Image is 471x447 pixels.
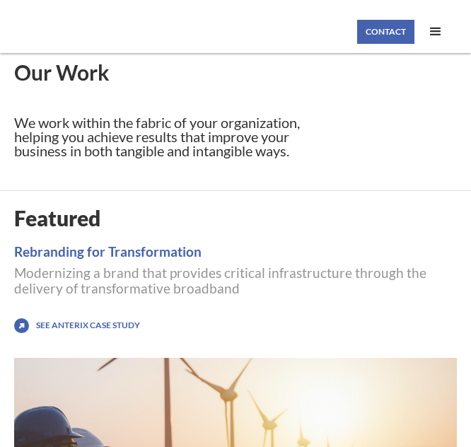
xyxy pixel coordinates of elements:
[366,28,406,36] div: Contact
[14,245,450,258] a: Rebranding for Transformation
[14,62,162,83] h1: Our Work
[14,115,309,158] h1: We work within the fabric of your organization, helping you achieve results that improve your bus...
[14,205,457,231] h1: Featured
[414,11,457,53] div: menu
[14,318,29,333] img: icon with arrow pointing up and to the right.
[36,320,140,330] a: See Anterix Case Study
[14,265,450,296] p: Modernizing a brand that provides critical infrastructure through the delivery of transformative ...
